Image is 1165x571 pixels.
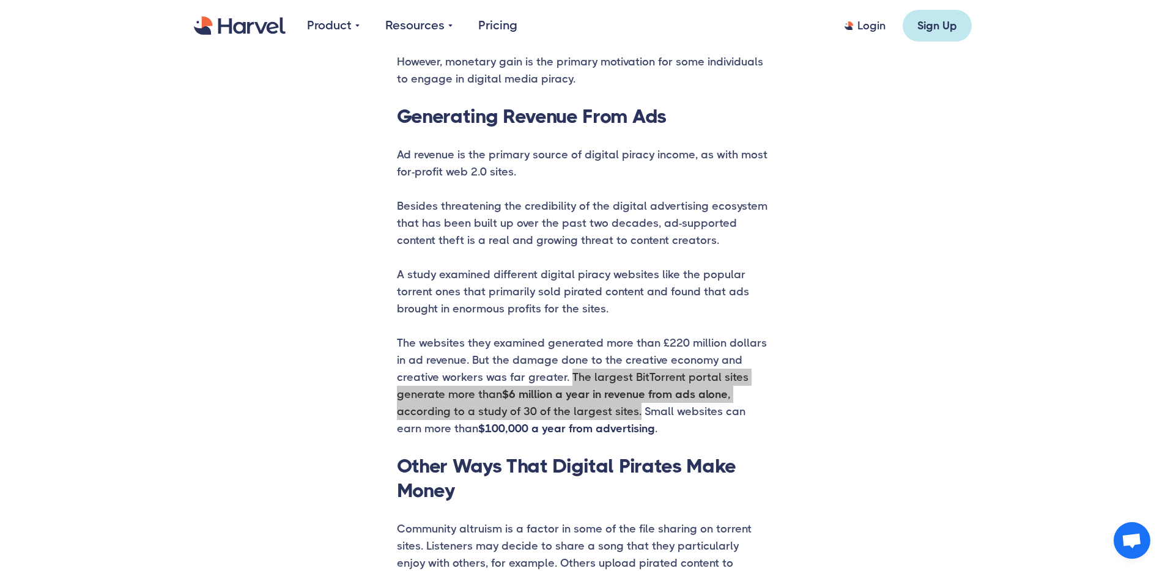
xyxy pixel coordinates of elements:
[385,17,445,35] div: Resources
[397,334,769,437] p: The websites they examined generated more than £220 million dollars in ad revenue. But the damage...
[903,10,972,42] a: Sign Up
[397,146,769,180] p: Ad revenue is the primary source of digital piracy income, as with most for-profit web 2.0 sites.
[307,17,360,35] div: Product
[478,17,517,35] a: Pricing
[307,17,352,35] div: Product
[397,197,769,249] p: Besides threatening the credibility of the digital advertising ecosystem that has been built up o...
[385,17,453,35] div: Resources
[397,53,769,87] p: However, monetary gain is the primary motivation for some individuals to engage in digital media ...
[917,18,957,33] div: Sign Up
[397,105,667,128] strong: Generating Revenue From Ads
[397,455,736,502] strong: Other Ways That Digital Pirates Make Money
[1114,522,1150,559] div: Open chat
[857,18,886,33] div: Login
[194,17,286,35] a: home
[478,422,655,435] a: $100,000 a year from advertising
[502,388,728,400] a: $6 million a year in revenue from ads alone
[397,266,769,317] p: A study examined different digital piracy websites like the popular torrent ones that primarily s...
[845,18,886,33] a: Login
